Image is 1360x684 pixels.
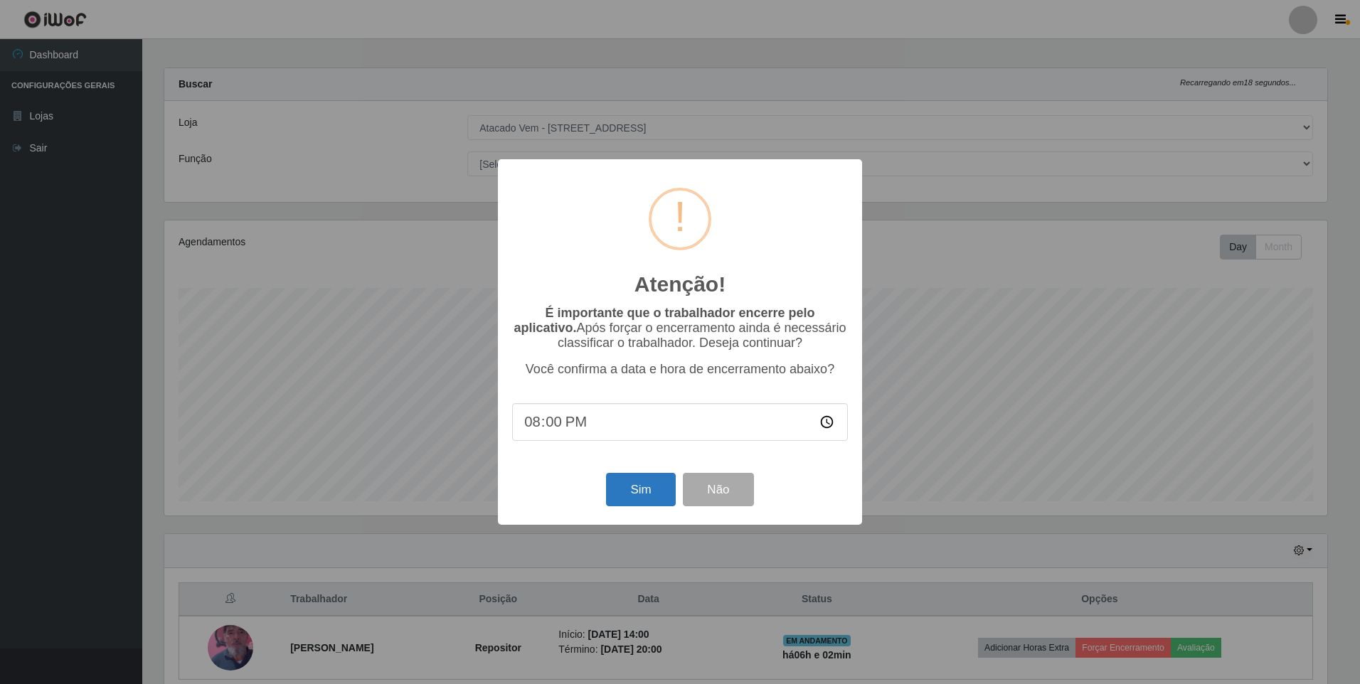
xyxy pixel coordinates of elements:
[634,272,726,297] h2: Atenção!
[606,473,675,506] button: Sim
[514,306,814,335] b: É importante que o trabalhador encerre pelo aplicativo.
[512,362,848,377] p: Você confirma a data e hora de encerramento abaixo?
[512,306,848,351] p: Após forçar o encerramento ainda é necessário classificar o trabalhador. Deseja continuar?
[683,473,753,506] button: Não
